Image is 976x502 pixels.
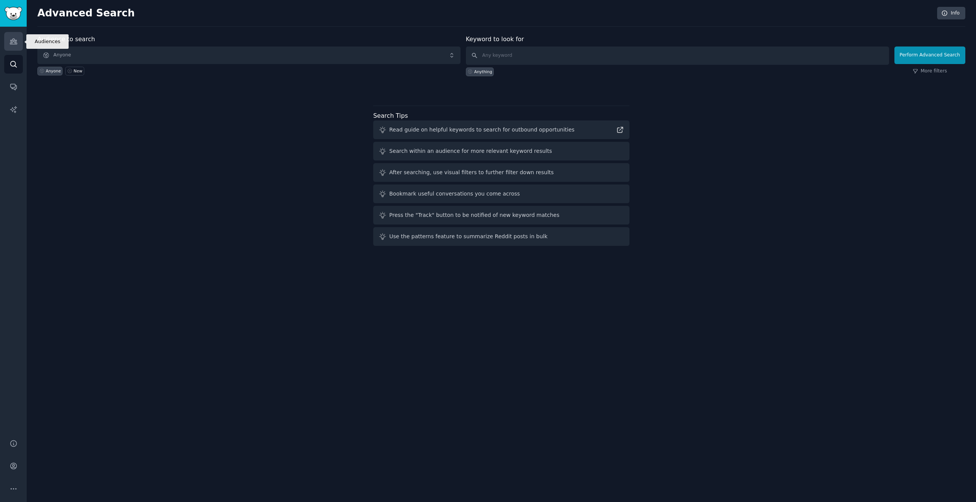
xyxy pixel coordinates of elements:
a: Info [937,7,965,20]
div: Bookmark useful conversations you come across [389,190,520,198]
a: More filters [913,68,947,75]
a: New [65,67,84,75]
h2: Advanced Search [37,7,933,19]
img: GummySearch logo [5,7,22,20]
div: After searching, use visual filters to further filter down results [389,168,554,176]
div: Read guide on helpful keywords to search for outbound opportunities [389,126,575,134]
div: Anyone [46,68,61,74]
div: New [74,68,82,74]
label: Search Tips [373,112,408,119]
button: Anyone [37,47,461,64]
label: Audience to search [37,35,95,43]
div: Search within an audience for more relevant keyword results [389,147,552,155]
button: Perform Advanced Search [894,47,965,64]
div: Use the patterns feature to summarize Reddit posts in bulk [389,233,547,241]
input: Any keyword [466,47,889,65]
div: Anything [474,69,492,74]
div: Press the "Track" button to be notified of new keyword matches [389,211,559,219]
label: Keyword to look for [466,35,524,43]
